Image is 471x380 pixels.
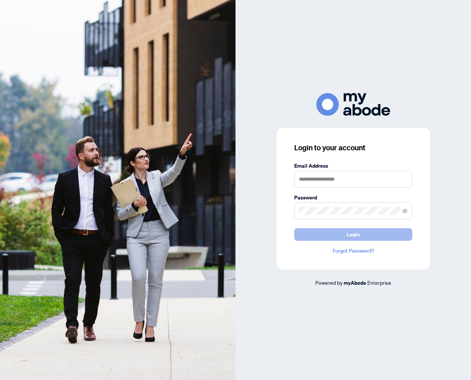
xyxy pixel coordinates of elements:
h3: Login to your account [294,143,412,153]
img: ma-logo [316,93,390,116]
span: Login [347,229,360,240]
a: Forgot Password? [294,247,412,255]
label: Password [294,194,412,202]
label: Email Address [294,162,412,170]
span: Powered by [315,279,343,286]
button: Login [294,228,412,241]
span: Enterprise [367,279,391,286]
a: myAbode [344,279,366,287]
span: eye-invisible [402,208,408,213]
